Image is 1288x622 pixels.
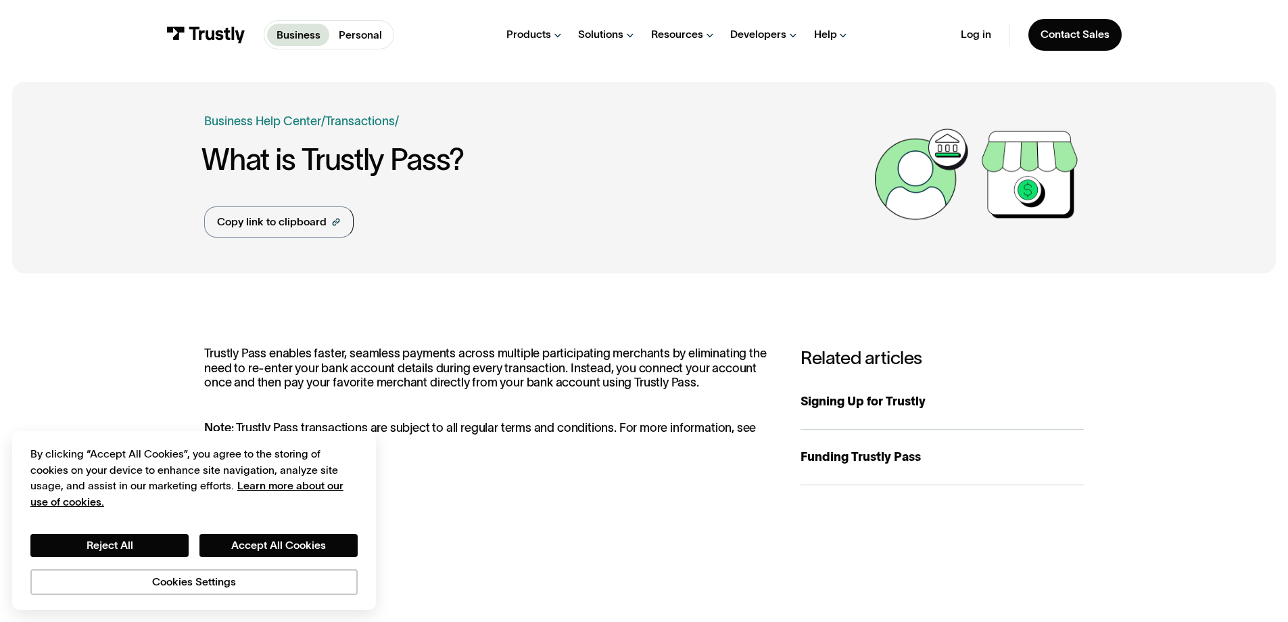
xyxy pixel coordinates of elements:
[30,569,358,595] button: Cookies Settings
[204,347,770,391] p: Trustly Pass enables faster, seamless payments across multiple participating merchants by elimina...
[961,28,991,41] a: Log in
[578,28,623,41] div: Solutions
[12,431,376,610] div: Cookie banner
[204,206,354,238] a: Copy link to clipboard
[30,446,358,510] div: By clicking “Accept All Cookies”, you agree to the storing of cookies on your device to enhance s...
[277,27,320,43] p: Business
[395,112,399,131] div: /
[1041,28,1110,41] div: Contact Sales
[801,393,1084,411] div: Signing Up for Trustly
[204,421,770,450] p: : Trustly Pass transactions are subject to all regular terms and conditions. For more information...
[801,347,1084,368] h3: Related articles
[814,28,837,41] div: Help
[204,421,231,435] strong: Note
[321,112,325,131] div: /
[801,448,1084,466] div: Funding Trustly Pass
[651,28,703,41] div: Resources
[217,214,327,230] div: Copy link to clipboard
[267,24,329,46] a: Business
[730,28,786,41] div: Developers
[204,112,321,131] a: Business Help Center
[329,24,391,46] a: Personal
[506,28,551,41] div: Products
[801,430,1084,485] a: Funding Trustly Pass
[339,27,382,43] p: Personal
[30,446,358,594] div: Privacy
[325,114,395,128] a: Transactions
[1028,19,1122,51] a: Contact Sales
[166,26,245,43] img: Trustly Logo
[199,534,358,557] button: Accept All Cookies
[801,374,1084,430] a: Signing Up for Trustly
[201,143,867,176] h1: What is Trustly Pass?
[30,534,189,557] button: Reject All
